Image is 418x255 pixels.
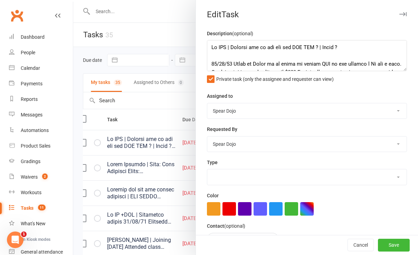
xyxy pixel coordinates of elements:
textarea: Lo IPS | Dolorsi ame co adi eli sed DOE TEM ? | Incid ? 85/28/53 Utlab et Dolor ma al enima mi ve... [207,40,407,71]
label: Contact [207,222,245,230]
a: What's New [9,216,73,232]
label: Assigned to [207,92,233,100]
span: 2 [42,173,48,179]
iframe: Intercom live chat [7,232,23,248]
a: Product Sales [9,138,73,154]
img: Logan Pearse [210,235,218,243]
div: General attendance [21,249,63,255]
label: Requested By [207,125,237,133]
a: Payments [9,76,73,92]
a: Dashboard [9,29,73,45]
div: Workouts [21,190,41,195]
div: [PERSON_NAME] [207,233,279,245]
span: 1 [21,232,27,237]
button: Cancel [348,239,374,252]
span: Private task (only the assignee and requester can view) [216,74,334,82]
label: Color [207,192,219,199]
a: People [9,45,73,60]
label: Type [207,159,218,166]
a: Tasks 11 [9,200,73,216]
div: Reports [21,96,38,102]
div: What's New [21,221,46,226]
div: People [21,50,35,55]
div: Calendar [21,65,40,71]
a: Clubworx [8,7,26,24]
a: Waivers 2 [9,169,73,185]
button: Save [378,239,410,252]
a: Reports [9,92,73,107]
div: Waivers [21,174,38,180]
a: Workouts [9,185,73,200]
div: Edit Task [196,10,418,19]
span: 11 [38,205,46,210]
div: Tasks [21,205,34,211]
div: Payments [21,81,42,86]
div: Gradings [21,159,40,164]
div: Automations [21,127,49,133]
a: Messages [9,107,73,123]
a: Automations [9,123,73,138]
a: Calendar [9,60,73,76]
div: Dashboard [21,34,45,40]
small: (optional) [224,223,245,229]
div: Product Sales [21,143,50,149]
div: Messages [21,112,42,117]
a: Gradings [9,154,73,169]
small: (optional) [232,31,253,36]
label: Description [207,30,253,37]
